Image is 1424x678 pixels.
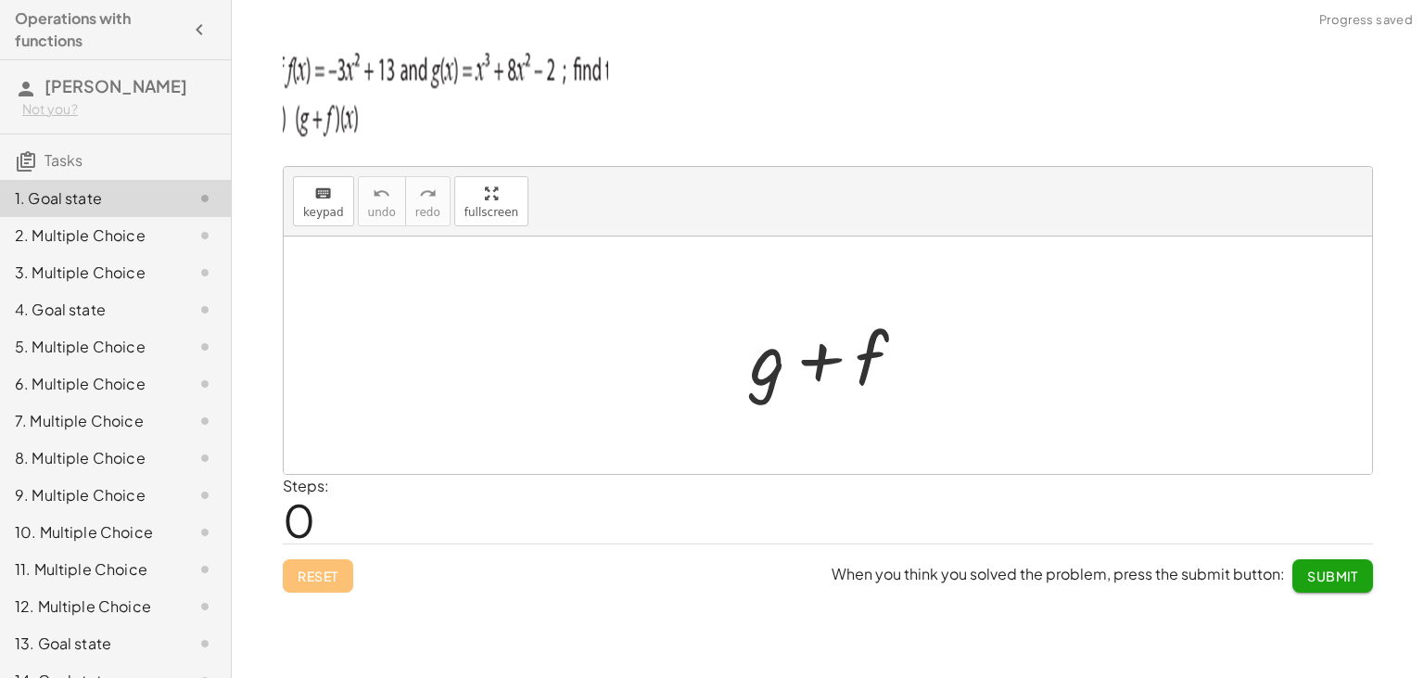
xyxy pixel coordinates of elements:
[15,336,164,358] div: 5. Multiple Choice
[1319,11,1413,30] span: Progress saved
[454,176,528,226] button: fullscreen
[419,183,437,205] i: redo
[194,336,216,358] i: Task not started.
[44,75,187,96] span: [PERSON_NAME]
[464,206,518,219] span: fullscreen
[15,224,164,247] div: 2. Multiple Choice
[15,521,164,544] div: 10. Multiple Choice
[22,100,216,119] div: Not you?
[373,183,390,205] i: undo
[44,150,83,170] span: Tasks
[194,447,216,469] i: Task not started.
[405,176,451,226] button: redoredo
[314,183,332,205] i: keyboard
[15,633,164,655] div: 13. Goal state
[194,595,216,618] i: Task not started.
[194,373,216,395] i: Task not started.
[283,34,608,146] img: 0912d1d0bb122bf820112a47fb2014cd0649bff43fc109eadffc21f6a751f95a.png
[194,262,216,284] i: Task not started.
[293,176,354,226] button: keyboardkeypad
[15,262,164,284] div: 3. Multiple Choice
[283,492,315,548] span: 0
[194,299,216,321] i: Task not started.
[194,633,216,655] i: Task not started.
[15,373,164,395] div: 6. Multiple Choice
[15,558,164,581] div: 11. Multiple Choice
[15,299,164,321] div: 4. Goal state
[15,7,183,52] h4: Operations with functions
[194,521,216,544] i: Task not started.
[283,476,329,495] label: Steps:
[303,206,344,219] span: keypad
[194,224,216,247] i: Task not started.
[358,176,406,226] button: undoundo
[415,206,440,219] span: redo
[15,187,164,210] div: 1. Goal state
[194,410,216,432] i: Task not started.
[832,564,1285,583] span: When you think you solved the problem, press the submit button:
[15,484,164,506] div: 9. Multiple Choice
[368,206,396,219] span: undo
[1307,568,1358,584] span: Submit
[15,595,164,618] div: 12. Multiple Choice
[194,558,216,581] i: Task not started.
[194,484,216,506] i: Task not started.
[15,447,164,469] div: 8. Multiple Choice
[15,410,164,432] div: 7. Multiple Choice
[1292,559,1373,593] button: Submit
[194,187,216,210] i: Task not started.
